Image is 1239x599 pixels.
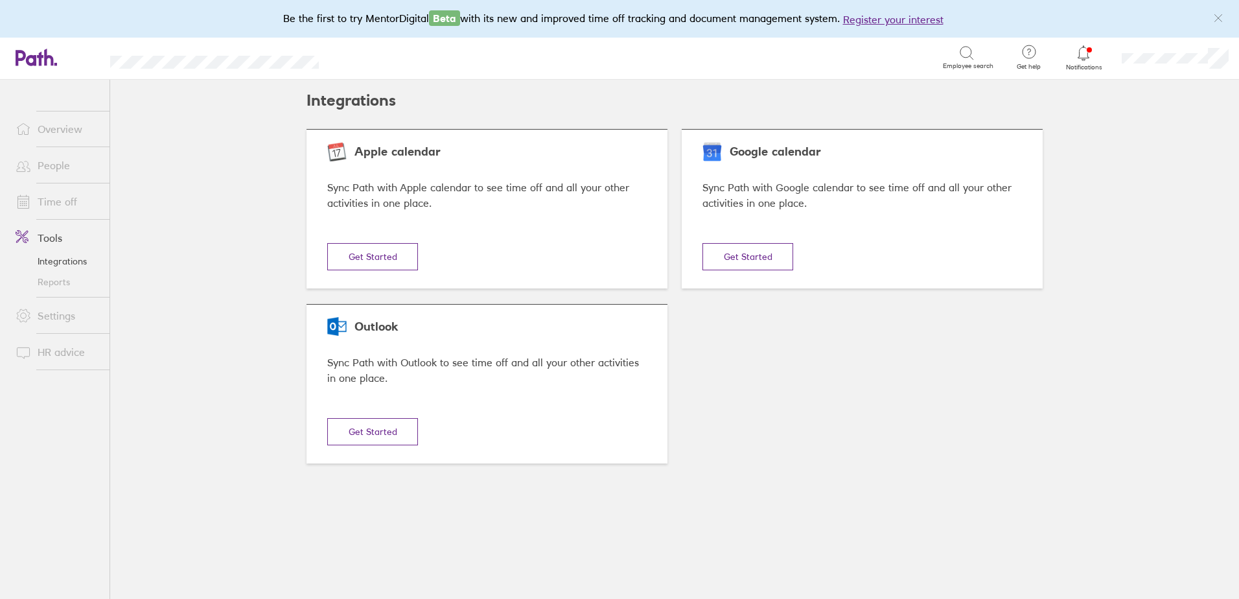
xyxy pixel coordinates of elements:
[327,180,647,212] div: Sync Path with Apple calendar to see time off and all your other activities in one place.
[327,243,418,270] button: Get Started
[327,320,647,334] div: Outlook
[429,10,460,26] span: Beta
[5,116,110,142] a: Overview
[943,62,993,70] span: Employee search
[327,418,418,445] button: Get Started
[5,272,110,292] a: Reports
[1063,44,1105,71] a: Notifications
[5,152,110,178] a: People
[702,145,1022,159] div: Google calendar
[354,51,387,63] div: Search
[283,10,956,27] div: Be the first to try MentorDigital with its new and improved time off tracking and document manage...
[843,12,944,27] button: Register your interest
[1008,63,1050,71] span: Get help
[5,303,110,329] a: Settings
[5,251,110,272] a: Integrations
[702,243,793,270] button: Get Started
[5,339,110,365] a: HR advice
[327,355,647,387] div: Sync Path with Outlook to see time off and all your other activities in one place.
[1063,64,1105,71] span: Notifications
[702,180,1022,212] div: Sync Path with Google calendar to see time off and all your other activities in one place.
[327,145,647,159] div: Apple calendar
[307,80,396,121] h2: Integrations
[5,189,110,215] a: Time off
[5,225,110,251] a: Tools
